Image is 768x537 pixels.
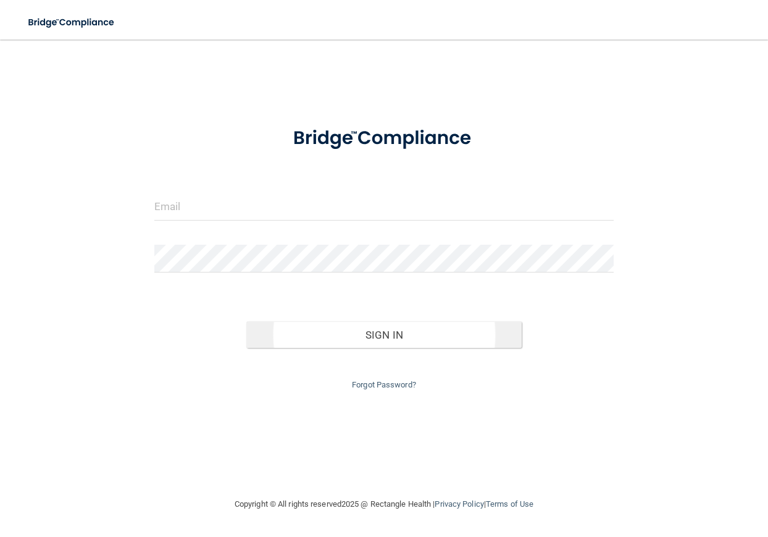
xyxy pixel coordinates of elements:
[435,499,483,509] a: Privacy Policy
[246,321,522,349] button: Sign In
[486,499,533,509] a: Terms of Use
[154,193,614,221] input: Email
[159,484,609,524] div: Copyright © All rights reserved 2025 @ Rectangle Health | |
[273,114,494,163] img: bridge_compliance_login_screen.278c3ca4.svg
[352,380,416,389] a: Forgot Password?
[19,10,125,35] img: bridge_compliance_login_screen.278c3ca4.svg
